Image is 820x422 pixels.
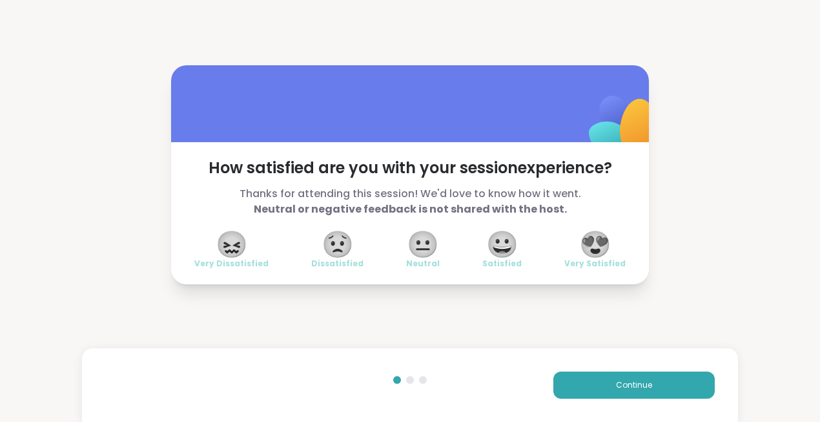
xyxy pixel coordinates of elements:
span: 😀 [486,233,518,256]
span: Thanks for attending this session! We'd love to know how it went. [194,186,626,217]
span: Very Satisfied [564,258,626,269]
span: 😐 [407,233,439,256]
span: 😍 [579,233,611,256]
span: 😖 [216,233,248,256]
span: Dissatisfied [311,258,364,269]
span: How satisfied are you with your session experience? [194,158,626,178]
span: 😟 [322,233,354,256]
span: Very Dissatisfied [194,258,269,269]
img: ShareWell Logomark [559,62,687,191]
span: Neutral [406,258,440,269]
span: Satisfied [482,258,522,269]
button: Continue [553,372,715,399]
span: Continue [616,379,652,391]
b: Neutral or negative feedback is not shared with the host. [254,202,567,216]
